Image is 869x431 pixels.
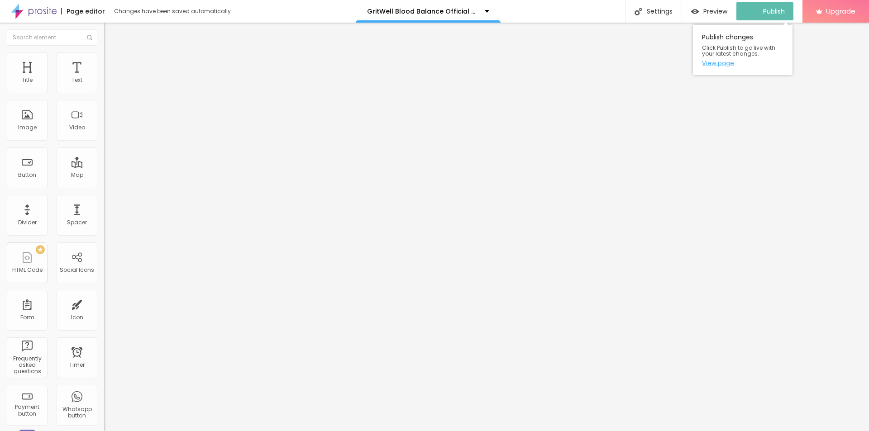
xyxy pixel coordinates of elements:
[104,23,869,431] iframe: Editor
[60,267,94,273] div: Social Icons
[367,8,478,14] p: GritWell Blood Balance Official Updated 2026
[702,60,783,66] a: View page
[61,8,105,14] div: Page editor
[69,124,85,131] div: Video
[826,7,855,15] span: Upgrade
[763,8,785,15] span: Publish
[18,124,37,131] div: Image
[69,362,85,368] div: Timer
[72,77,82,83] div: Text
[9,355,45,375] div: Frequently asked questions
[59,406,95,419] div: Whatsapp button
[71,314,83,321] div: Icon
[693,25,793,75] div: Publish changes
[18,172,36,178] div: Button
[18,219,37,226] div: Divider
[7,29,97,46] input: Search element
[20,314,34,321] div: Form
[87,35,92,40] img: Icone
[702,45,783,57] span: Click Publish to go live with your latest changes.
[71,172,83,178] div: Map
[703,8,727,15] span: Preview
[9,404,45,417] div: Payment button
[635,8,642,15] img: Icone
[22,77,33,83] div: Title
[736,2,793,20] button: Publish
[67,219,87,226] div: Spacer
[12,267,43,273] div: HTML Code
[682,2,736,20] button: Preview
[691,8,699,15] img: view-1.svg
[114,9,231,14] div: Changes have been saved automatically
